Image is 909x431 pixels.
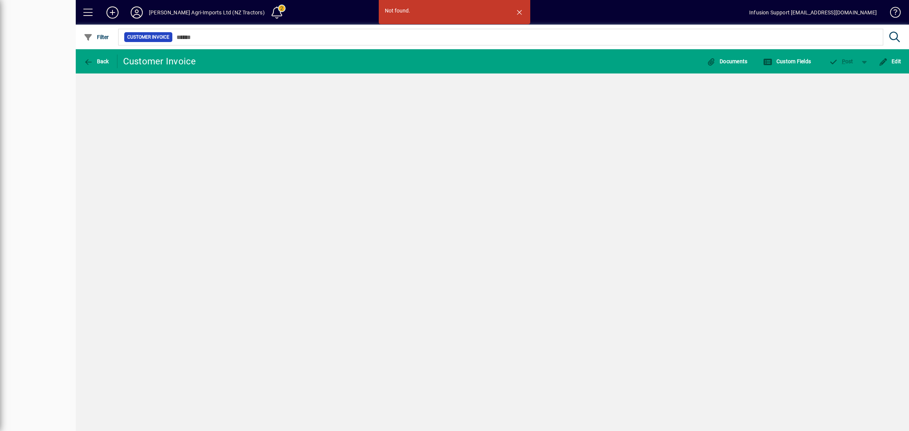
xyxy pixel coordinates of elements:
[84,58,109,64] span: Back
[825,55,857,68] button: Post
[100,6,125,19] button: Add
[82,30,111,44] button: Filter
[877,55,903,68] button: Edit
[842,58,845,64] span: P
[125,6,149,19] button: Profile
[127,33,169,41] span: Customer Invoice
[884,2,900,26] a: Knowledge Base
[705,55,750,68] button: Documents
[763,58,811,64] span: Custom Fields
[84,34,109,40] span: Filter
[749,6,877,19] div: Infusion Support [EMAIL_ADDRESS][DOMAIN_NAME]
[761,55,813,68] button: Custom Fields
[123,55,196,67] div: Customer Invoice
[879,58,901,64] span: Edit
[82,55,111,68] button: Back
[76,55,117,68] app-page-header-button: Back
[829,58,853,64] span: ost
[149,6,265,19] div: [PERSON_NAME] Agri-Imports Ltd (NZ Tractors)
[707,58,748,64] span: Documents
